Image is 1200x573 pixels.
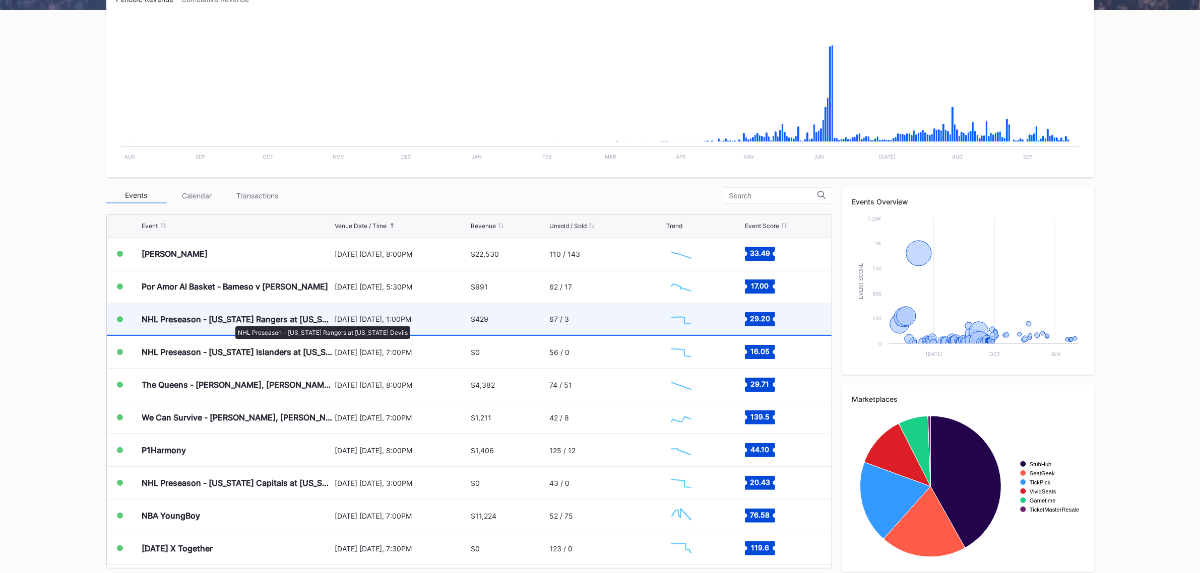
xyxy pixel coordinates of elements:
[875,240,881,246] text: 1k
[989,351,1000,357] text: Oct
[549,413,569,422] div: 42 / 8
[1030,507,1079,513] text: TicketMasterResale
[666,405,697,430] svg: Chart title
[335,446,469,455] div: [DATE] [DATE], 8:00PM
[666,274,697,299] svg: Chart title
[142,543,213,553] div: [DATE] X Together
[952,154,963,160] text: Aug
[471,446,494,455] div: $1,406
[666,241,697,266] svg: Chart title
[142,445,186,455] div: P1Harmony
[471,544,480,553] div: $0
[142,249,208,259] div: [PERSON_NAME]
[471,315,488,323] div: $429
[852,411,1084,562] svg: Chart title
[549,381,572,389] div: 74 / 51
[1030,479,1051,485] text: TickPick
[263,154,273,160] text: Oct
[872,265,881,271] text: 750
[335,479,469,487] div: [DATE] [DATE], 3:00PM
[106,188,167,203] div: Events
[549,222,587,230] div: Unsold / Sold
[335,315,469,323] div: [DATE] [DATE], 1:00PM
[878,340,881,346] text: 0
[195,154,204,160] text: Sep
[666,438,697,463] svg: Chart title
[335,544,469,553] div: [DATE] [DATE], 7:30PM
[142,314,333,324] div: NHL Preseason - [US_STATE] Rangers at [US_STATE] Devils
[666,503,697,528] svg: Chart title
[925,351,942,357] text: [DATE]
[729,192,817,200] input: Search
[401,154,411,160] text: Dec
[471,348,480,356] div: $0
[471,479,480,487] div: $0
[751,445,770,454] text: 44.10
[471,413,491,422] div: $1,211
[335,282,469,291] div: [DATE] [DATE], 5:30PM
[750,347,770,355] text: 16.05
[335,512,469,520] div: [DATE] [DATE], 7:00PM
[666,222,682,230] div: Trend
[335,250,469,258] div: [DATE] [DATE], 8:00PM
[227,188,288,203] div: Transactions
[142,380,333,390] div: The Queens - [PERSON_NAME], [PERSON_NAME], [PERSON_NAME], and [PERSON_NAME]
[471,381,495,389] div: $4,382
[142,222,158,230] div: Event
[471,512,496,520] div: $11,224
[167,188,227,203] div: Calendar
[676,154,686,160] text: Apr
[549,282,572,291] div: 62 / 17
[335,348,469,356] div: [DATE] [DATE], 7:00PM
[549,348,570,356] div: 56 / 0
[471,250,499,258] div: $22,530
[124,154,135,160] text: Aug
[751,281,769,290] text: 17.00
[878,154,895,160] text: [DATE]
[852,213,1084,365] svg: Chart title
[666,339,697,365] svg: Chart title
[1050,351,1060,357] text: Jan
[868,216,881,222] text: 1.25k
[605,154,616,160] text: Mar
[750,249,770,257] text: 33.49
[549,544,573,553] div: 123 / 0
[814,154,824,160] text: Jun
[1030,470,1055,476] text: SeatGeek
[750,478,770,486] text: 20.43
[750,511,770,519] text: 76.58
[745,222,779,230] div: Event Score
[549,512,573,520] div: 52 / 75
[549,479,570,487] div: 43 / 0
[142,347,333,357] div: NHL Preseason - [US_STATE] Islanders at [US_STATE] Devils
[751,380,770,388] text: 29.71
[116,16,1084,167] svg: Chart title
[471,222,496,230] div: Revenue
[666,536,697,561] svg: Chart title
[335,222,387,230] div: Venue Date / Time
[852,197,1084,206] div: Events Overview
[1030,461,1052,467] text: StubHub
[666,470,697,495] svg: Chart title
[549,446,576,455] div: 125 / 12
[335,381,469,389] div: [DATE] [DATE], 8:00PM
[142,412,333,422] div: We Can Survive - [PERSON_NAME], [PERSON_NAME], [PERSON_NAME], Goo Goo Dolls
[852,395,1084,403] div: Marketplaces
[332,154,344,160] text: Nov
[471,282,488,291] div: $991
[542,154,551,160] text: Feb
[549,315,569,323] div: 67 / 3
[142,511,201,521] div: NBA YoungBoy
[872,315,881,321] text: 250
[751,543,769,552] text: 119.6
[471,154,481,160] text: Jan
[750,314,770,322] text: 29.20
[549,250,580,258] div: 110 / 143
[743,154,754,160] text: May
[1023,154,1032,160] text: Sep
[142,281,329,292] div: Por Amor Al Basket - Bameso v [PERSON_NAME]
[666,372,697,397] svg: Chart title
[750,412,770,421] text: 139.5
[142,478,333,488] div: NHL Preseason - [US_STATE] Capitals at [US_STATE] Devils (Split Squad)
[872,291,881,297] text: 500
